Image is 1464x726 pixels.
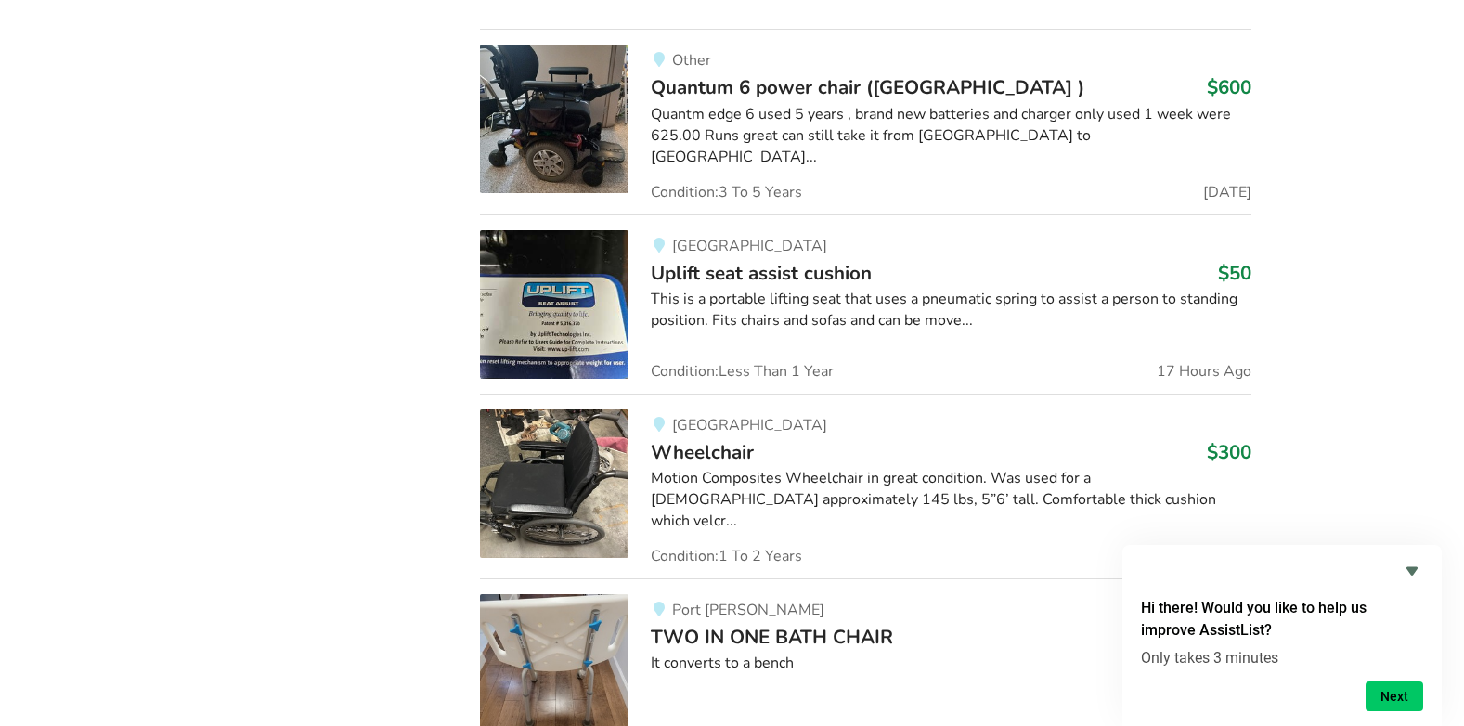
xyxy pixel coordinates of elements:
h2: Hi there! Would you like to help us improve AssistList? [1141,597,1423,642]
div: Hi there! Would you like to help us improve AssistList? [1141,560,1423,711]
a: mobility-quantum 6 power chair (victoria bc )OtherQuantum 6 power chair ([GEOGRAPHIC_DATA] )$600Q... [480,29,1251,214]
a: mobility-wheelchair[GEOGRAPHIC_DATA]Wheelchair$300Motion Composites Wheelchair in great condition... [480,394,1251,578]
span: Port [PERSON_NAME] [672,600,824,620]
span: Condition: Less Than 1 Year [651,364,834,379]
span: [DATE] [1203,185,1251,200]
div: This is a portable lifting seat that uses a pneumatic spring to assist a person to standing posit... [651,289,1251,331]
div: Motion Composites Wheelchair in great condition. Was used for a [DEMOGRAPHIC_DATA] approximately ... [651,468,1251,532]
p: Only takes 3 minutes [1141,649,1423,667]
span: Wheelchair [651,439,754,465]
div: It converts to a bench [651,653,1251,674]
span: Condition: 1 To 2 Years [651,549,802,564]
img: mobility-wheelchair [480,409,628,558]
span: [GEOGRAPHIC_DATA] [672,236,827,256]
span: Other [672,50,711,71]
div: Quantm edge 6 used 5 years , brand new batteries and charger only used 1 week were 625.00 Runs gr... [651,104,1251,168]
button: Next question [1366,681,1423,711]
span: Uplift seat assist cushion [651,260,872,286]
a: pediatric equipment-uplift seat assist cushion[GEOGRAPHIC_DATA]Uplift seat assist cushion$50This ... [480,214,1251,394]
button: Hide survey [1401,560,1423,582]
span: Quantum 6 power chair ([GEOGRAPHIC_DATA] ) [651,74,1084,100]
span: Condition: 3 To 5 Years [651,185,802,200]
img: pediatric equipment-uplift seat assist cushion [480,230,628,379]
img: mobility-quantum 6 power chair (victoria bc ) [480,45,628,193]
span: 17 Hours Ago [1157,364,1251,379]
h3: $50 [1218,261,1251,285]
span: TWO IN ONE BATH CHAIR [651,624,893,650]
h3: $600 [1207,75,1251,99]
span: [GEOGRAPHIC_DATA] [672,415,827,435]
h3: $300 [1207,440,1251,464]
